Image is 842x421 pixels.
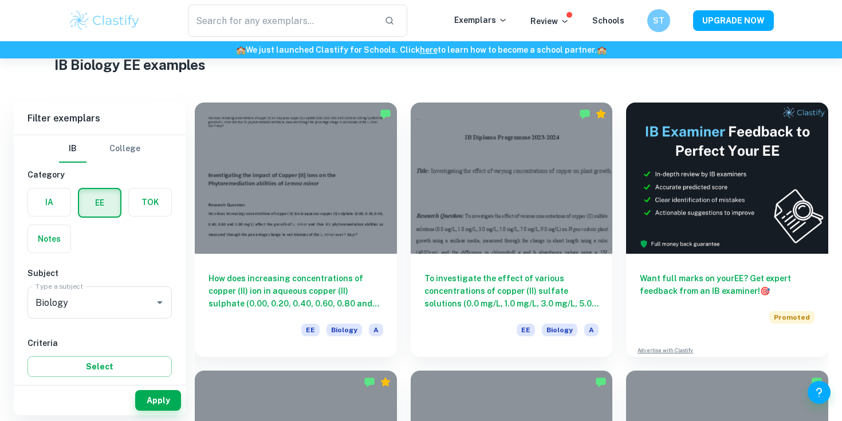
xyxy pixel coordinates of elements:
[27,168,172,181] h6: Category
[380,108,391,120] img: Marked
[135,390,181,411] button: Apply
[364,376,375,388] img: Marked
[595,108,607,120] div: Premium
[28,225,70,253] button: Notes
[27,267,172,280] h6: Subject
[542,324,577,336] span: Biology
[195,103,397,357] a: How does increasing concentrations of copper (II) ion in aqueous copper (II) sulphate (0.00, 0.20...
[579,108,591,120] img: Marked
[638,347,693,355] a: Advertise with Clastify
[28,188,70,216] button: IA
[236,45,246,54] span: 🏫
[420,45,438,54] a: here
[647,9,670,32] button: ST
[54,54,788,75] h1: IB Biology EE examples
[14,103,186,135] h6: Filter exemplars
[27,337,172,349] h6: Criteria
[626,103,828,254] img: Thumbnail
[79,189,120,217] button: EE
[208,272,383,310] h6: How does increasing concentrations of copper (II) ion in aqueous copper (II) sulphate (0.00, 0.20...
[760,286,770,296] span: 🎯
[301,324,320,336] span: EE
[652,14,666,27] h6: ST
[188,5,375,37] input: Search for any exemplars...
[129,188,171,216] button: TOK
[454,14,507,26] p: Exemplars
[769,311,815,324] span: Promoted
[517,324,535,336] span: EE
[59,135,86,163] button: IB
[811,376,823,388] img: Marked
[530,15,569,27] p: Review
[424,272,599,310] h6: To investigate the effect of various concentrations of copper (II) sulfate solutions (0.0 mg/L, 1...
[59,135,140,163] div: Filter type choice
[68,9,141,32] img: Clastify logo
[2,44,840,56] h6: We just launched Clastify for Schools. Click to learn how to become a school partner.
[152,294,168,310] button: Open
[595,376,607,388] img: Marked
[380,376,391,388] div: Premium
[597,45,607,54] span: 🏫
[592,16,624,25] a: Schools
[640,272,815,297] h6: Want full marks on your EE ? Get expert feedback from an IB examiner!
[626,103,828,357] a: Want full marks on yourEE? Get expert feedback from an IB examiner!PromotedAdvertise with Clastify
[411,103,613,357] a: To investigate the effect of various concentrations of copper (II) sulfate solutions (0.0 mg/L, 1...
[109,135,140,163] button: College
[808,381,831,404] button: Help and Feedback
[326,324,362,336] span: Biology
[369,324,383,336] span: A
[584,324,599,336] span: A
[36,281,83,291] label: Type a subject
[693,10,774,31] button: UPGRADE NOW
[27,356,172,377] button: Select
